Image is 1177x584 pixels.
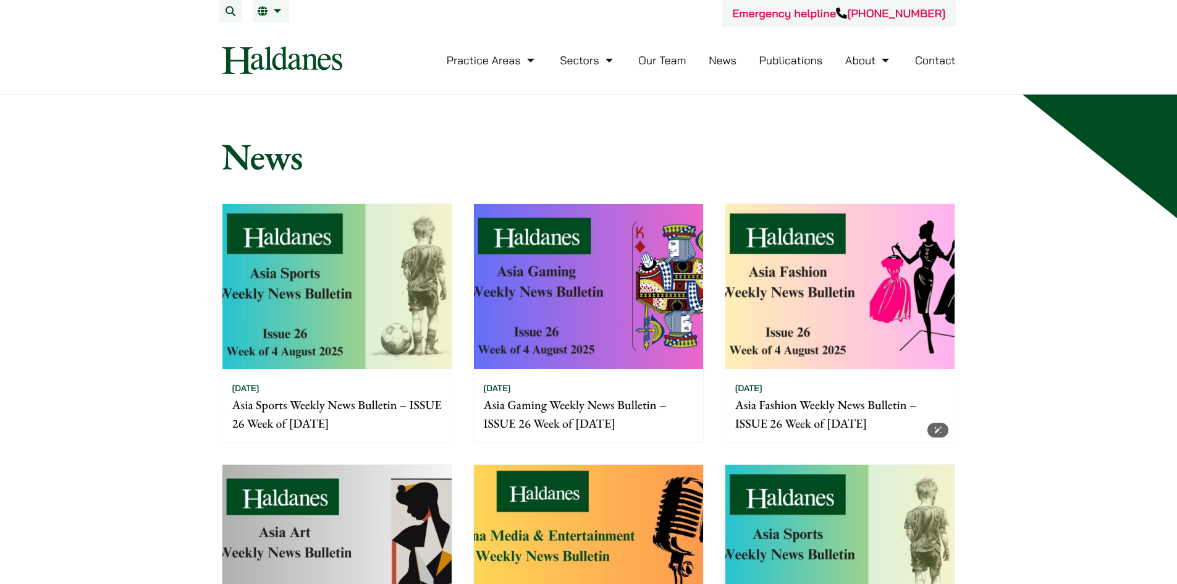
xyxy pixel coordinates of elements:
time: [DATE] [735,383,762,394]
a: Practice Areas [447,53,538,67]
a: Emergency helpline[PHONE_NUMBER] [732,6,945,20]
time: [DATE] [232,383,259,394]
p: Asia Gaming Weekly News Bulletin – ISSUE 26 Week of [DATE] [484,396,693,433]
a: Sectors [560,53,615,67]
img: Logo of Haldanes [222,46,342,74]
p: Asia Fashion Weekly News Bulletin – ISSUE 26 Week of [DATE] [735,396,945,433]
a: EN [258,6,284,16]
p: Asia Sports Weekly News Bulletin – ISSUE 26 Week of [DATE] [232,396,442,433]
a: [DATE] Asia Sports Weekly News Bulletin – ISSUE 26 Week of [DATE] [222,203,452,443]
a: News [709,53,736,67]
a: [DATE] Asia Fashion Weekly News Bulletin – ISSUE 26 Week of [DATE] [725,203,955,443]
h1: News [222,134,956,179]
a: Contact [915,53,956,67]
time: [DATE] [484,383,511,394]
a: Our Team [638,53,686,67]
a: Publications [759,53,823,67]
a: About [845,53,892,67]
a: [DATE] Asia Gaming Weekly News Bulletin – ISSUE 26 Week of [DATE] [473,203,704,443]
